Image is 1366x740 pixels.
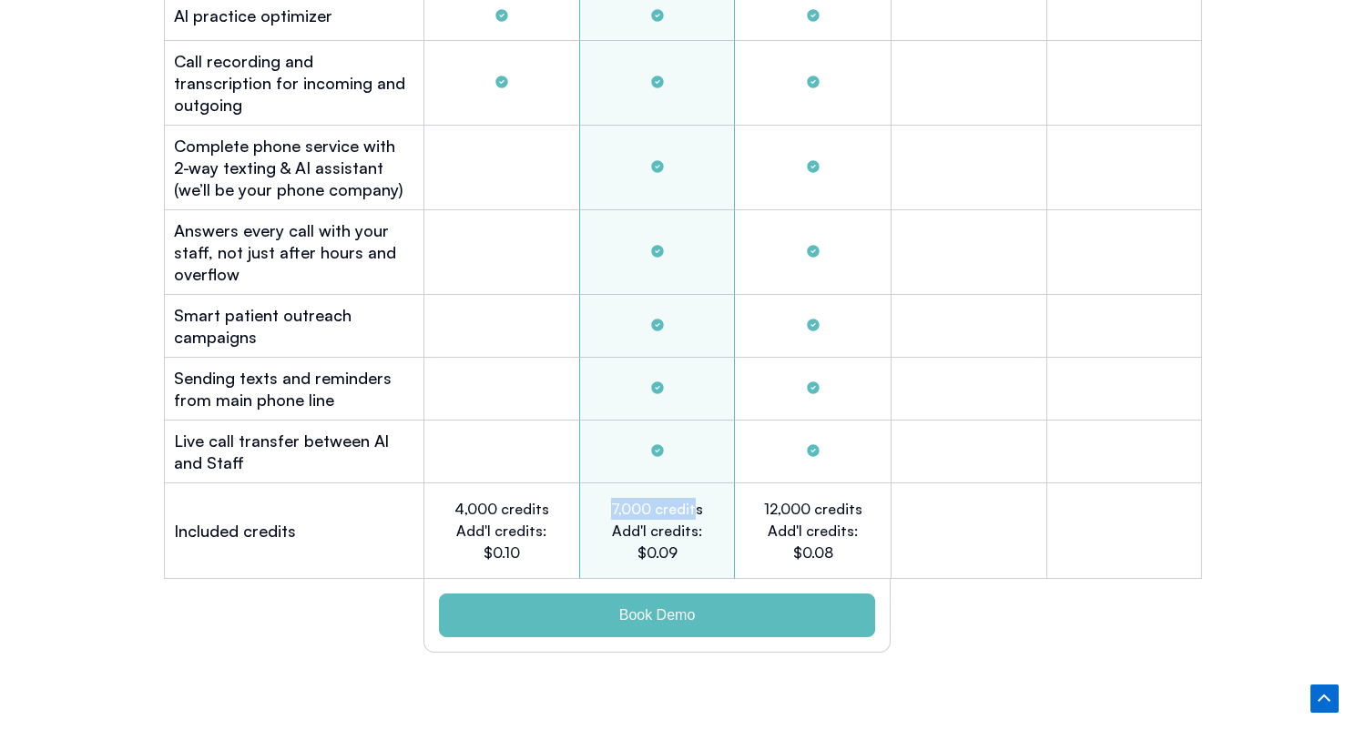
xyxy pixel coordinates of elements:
[174,430,414,473] h2: Live call transfer between Al and Staff
[174,5,332,26] h2: Al practice optimizer
[762,498,863,563] h2: 12,000 credits Add'l credits: $0.08
[439,593,875,637] a: Book Demo
[452,498,552,563] h2: 4,000 credits Add'l credits: $0.10
[619,608,696,623] span: Book Demo
[174,50,414,116] h2: Call recording and transcription for incoming and outgoing
[174,520,296,542] h2: Included credits
[607,498,708,563] h2: 7,000 credits Add'l credits: $0.09
[174,367,414,411] h2: Sending texts and reminders from main phone line
[174,219,414,285] h2: Answers every call with your staff, not just after hours and overflow
[174,135,414,200] h2: Complete phone service with 2-way texting & AI assistant (we’ll be your phone company)
[174,304,414,348] h2: Smart patient outreach campaigns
